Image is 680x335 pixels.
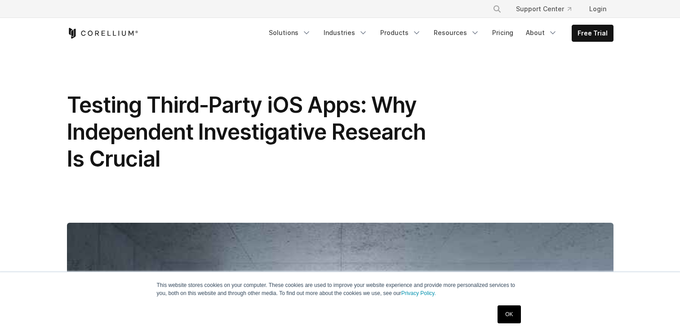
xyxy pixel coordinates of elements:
[498,305,520,323] a: OK
[487,25,519,41] a: Pricing
[428,25,485,41] a: Resources
[572,25,613,41] a: Free Trial
[582,1,613,17] a: Login
[401,290,436,296] a: Privacy Policy.
[67,28,138,39] a: Corellium Home
[263,25,316,41] a: Solutions
[157,281,524,297] p: This website stores cookies on your computer. These cookies are used to improve your website expe...
[489,1,505,17] button: Search
[509,1,578,17] a: Support Center
[375,25,427,41] a: Products
[263,25,613,42] div: Navigation Menu
[520,25,563,41] a: About
[318,25,373,41] a: Industries
[482,1,613,17] div: Navigation Menu
[67,92,426,172] span: Testing Third-Party iOS Apps: Why Independent Investigative Research Is Crucial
